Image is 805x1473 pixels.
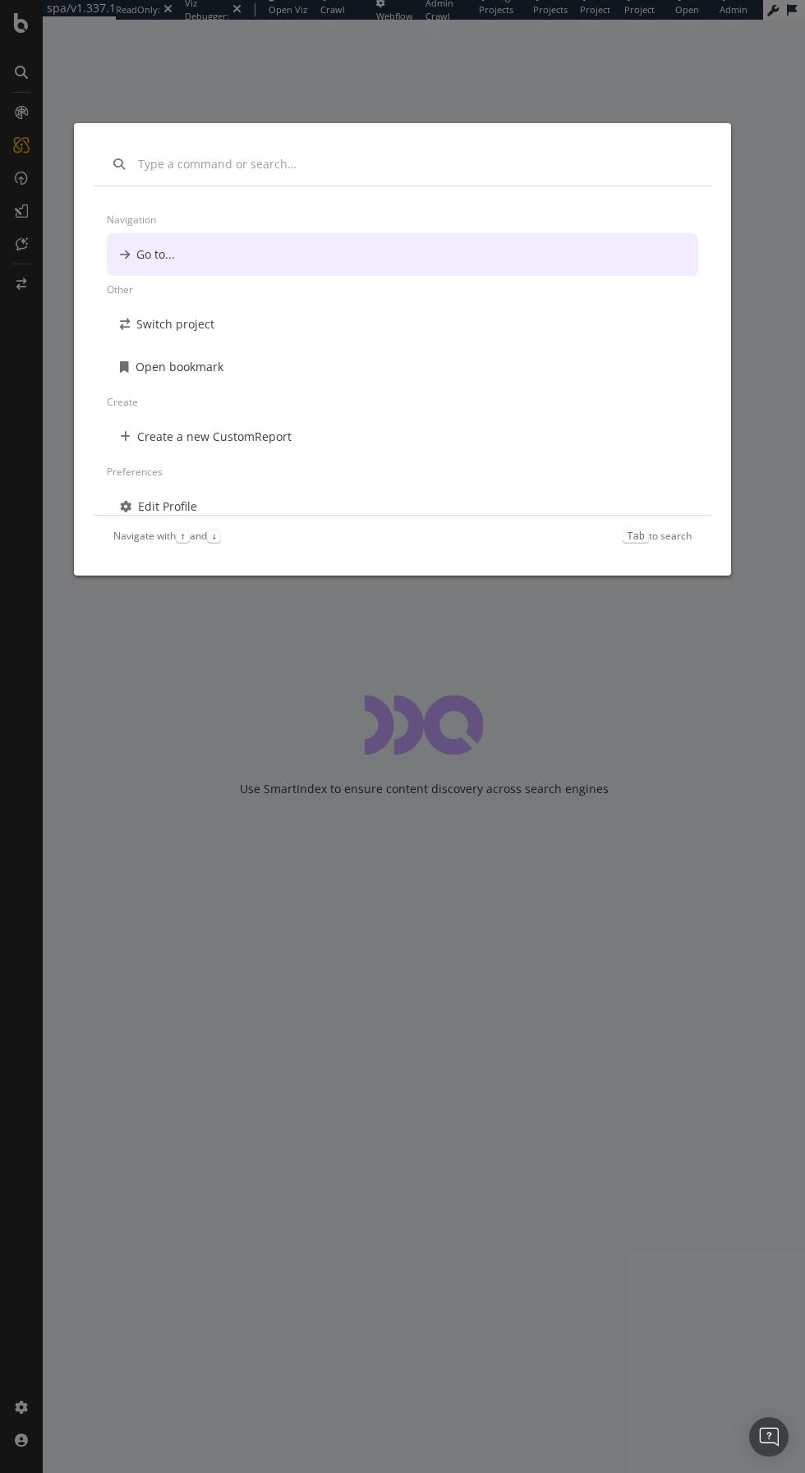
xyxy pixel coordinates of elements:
[136,246,175,263] div: Go to...
[623,529,692,543] div: to search
[107,276,698,303] div: Other
[138,498,197,515] div: Edit Profile
[138,156,692,172] input: Type a command or search…
[749,1417,789,1457] div: Open Intercom Messenger
[176,530,190,543] kbd: ↑
[207,530,221,543] kbd: ↓
[107,388,698,415] div: Create
[74,123,731,576] div: modal
[113,529,221,543] div: Navigate with and
[623,530,649,543] kbd: Tab
[136,359,223,375] div: Open bookmark
[107,206,698,233] div: Navigation
[136,316,214,333] div: Switch project
[107,458,698,485] div: Preferences
[137,429,292,445] div: Create a new CustomReport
